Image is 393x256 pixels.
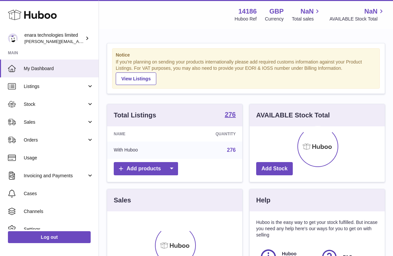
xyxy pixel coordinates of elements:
[24,137,87,143] span: Orders
[329,7,385,22] a: NaN AVAILABLE Stock Total
[329,16,385,22] span: AVAILABLE Stock Total
[24,191,94,197] span: Cases
[24,208,94,215] span: Channels
[24,65,94,72] span: My Dashboard
[256,111,330,120] h3: AVAILABLE Stock Total
[116,52,376,58] strong: Notice
[114,162,178,176] a: Add products
[256,162,293,176] a: Add Stock
[292,16,321,22] span: Total sales
[300,7,314,16] span: NaN
[24,32,84,45] div: enara technologies limited
[238,7,257,16] strong: 14186
[225,111,236,118] strong: 276
[116,72,156,85] a: View Listings
[269,7,284,16] strong: GBP
[107,142,178,159] td: With Huboo
[114,196,131,205] h3: Sales
[107,126,178,142] th: Name
[24,83,87,90] span: Listings
[256,196,270,205] h3: Help
[24,39,132,44] span: [PERSON_NAME][EMAIL_ADDRESS][DOMAIN_NAME]
[114,111,156,120] h3: Total Listings
[225,111,236,119] a: 276
[24,119,87,125] span: Sales
[235,16,257,22] div: Huboo Ref
[292,7,321,22] a: NaN Total sales
[8,231,91,243] a: Log out
[24,226,94,233] span: Settings
[256,219,378,238] p: Huboo is the easy way to get your stock fulfilled. But incase you need any help here's our ways f...
[8,33,18,43] img: Dee@enara.co
[364,7,378,16] span: NaN
[24,173,87,179] span: Invoicing and Payments
[227,147,236,153] a: 276
[178,126,242,142] th: Quantity
[116,59,376,85] div: If you're planning on sending your products internationally please add required customs informati...
[265,16,284,22] div: Currency
[24,155,94,161] span: Usage
[24,101,87,107] span: Stock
